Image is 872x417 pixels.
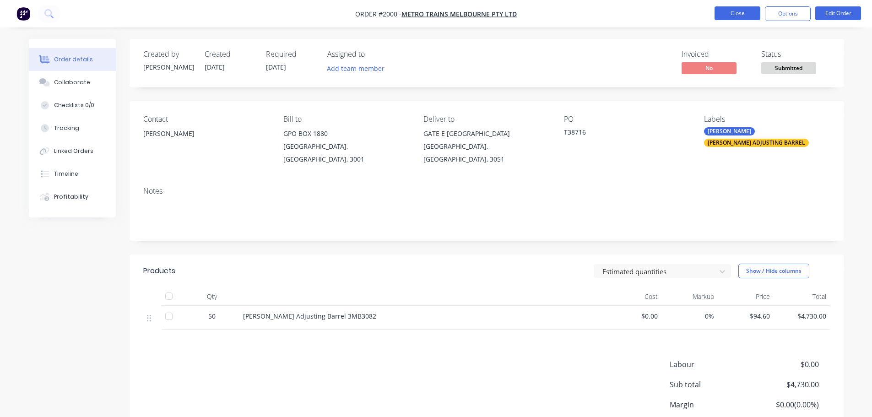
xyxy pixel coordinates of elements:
div: Markup [661,287,718,306]
div: Products [143,265,175,276]
div: Created by [143,50,194,59]
button: Tracking [29,117,116,140]
div: Labels [704,115,829,124]
div: [PERSON_NAME] [143,127,269,157]
div: GPO BOX 1880 [283,127,409,140]
div: Qty [184,287,239,306]
button: Close [715,6,760,20]
span: Order #2000 - [355,10,401,18]
div: Deliver to [423,115,549,124]
span: [DATE] [205,63,225,71]
button: Submitted [761,62,816,76]
span: $0.00 [609,311,658,321]
div: T38716 [564,127,678,140]
span: 50 [208,311,216,321]
div: Contact [143,115,269,124]
div: Created [205,50,255,59]
span: 0% [665,311,714,321]
div: Status [761,50,830,59]
div: Order details [54,55,93,64]
div: Notes [143,187,830,195]
span: [PERSON_NAME] Adjusting Barrel 3MB3082 [243,312,376,320]
span: $94.60 [721,311,770,321]
button: Add team member [322,62,389,75]
div: Timeline [54,170,78,178]
div: PO [564,115,689,124]
button: Add team member [327,62,390,75]
div: [PERSON_NAME] [704,127,755,135]
button: Show / Hide columns [738,264,809,278]
div: GATE E [GEOGRAPHIC_DATA][GEOGRAPHIC_DATA], [GEOGRAPHIC_DATA], 3051 [423,127,549,166]
span: No [682,62,737,74]
span: $4,730.00 [751,379,818,390]
button: Options [765,6,811,21]
button: Timeline [29,162,116,185]
button: Collaborate [29,71,116,94]
span: Margin [670,399,751,410]
div: Invoiced [682,50,750,59]
div: Total [774,287,830,306]
a: METRO TRAINS MELBOURNE PTY LTD [401,10,517,18]
button: Checklists 0/0 [29,94,116,117]
span: Sub total [670,379,751,390]
button: Edit Order [815,6,861,20]
div: [PERSON_NAME] [143,62,194,72]
div: Cost [606,287,662,306]
button: Profitability [29,185,116,208]
div: Collaborate [54,78,90,87]
div: Checklists 0/0 [54,101,94,109]
div: Assigned to [327,50,419,59]
button: Order details [29,48,116,71]
div: GPO BOX 1880[GEOGRAPHIC_DATA], [GEOGRAPHIC_DATA], 3001 [283,127,409,166]
div: GATE E [GEOGRAPHIC_DATA] [423,127,549,140]
div: [PERSON_NAME] [143,127,269,140]
span: $0.00 ( 0.00 %) [751,399,818,410]
div: Linked Orders [54,147,93,155]
span: Labour [670,359,751,370]
span: Submitted [761,62,816,74]
img: Factory [16,7,30,21]
div: Required [266,50,316,59]
div: [GEOGRAPHIC_DATA], [GEOGRAPHIC_DATA], 3051 [423,140,549,166]
span: $4,730.00 [777,311,826,321]
div: [PERSON_NAME] ADJUSTING BARREL [704,139,809,147]
div: [GEOGRAPHIC_DATA], [GEOGRAPHIC_DATA], 3001 [283,140,409,166]
span: $0.00 [751,359,818,370]
div: Bill to [283,115,409,124]
div: Price [718,287,774,306]
div: Profitability [54,193,88,201]
button: Linked Orders [29,140,116,162]
div: Tracking [54,124,79,132]
span: [DATE] [266,63,286,71]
